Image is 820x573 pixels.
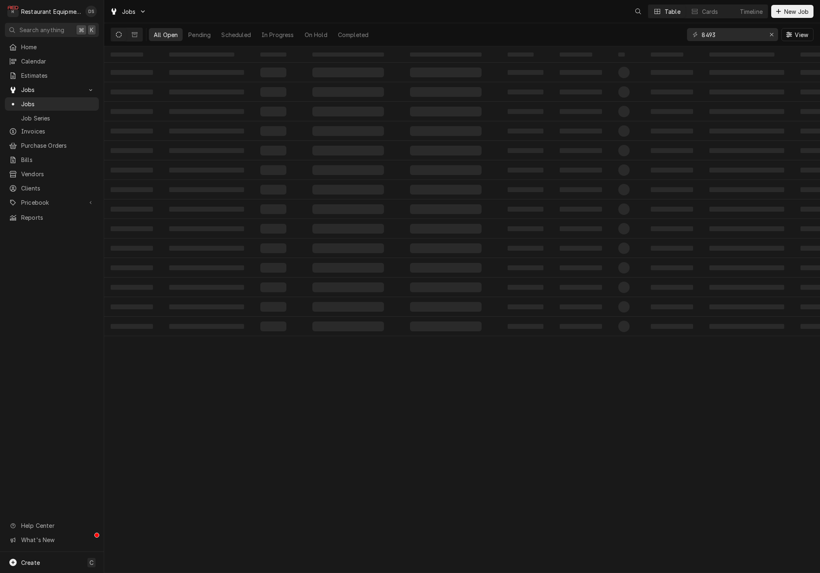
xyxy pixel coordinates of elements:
span: New Job [783,7,810,16]
span: ‌ [312,243,384,253]
span: ‌ [651,109,693,114]
span: ‌ [111,304,153,309]
span: ‌ [618,321,630,332]
span: ‌ [560,148,602,153]
span: ‌ [312,126,384,136]
span: ‌ [260,146,286,155]
span: ‌ [618,106,630,117]
span: ‌ [312,321,384,331]
span: ‌ [508,109,543,114]
span: ‌ [260,263,286,273]
a: Clients [5,182,99,195]
span: ‌ [618,223,630,234]
span: ‌ [260,224,286,234]
span: ‌ [260,321,286,331]
span: ‌ [169,246,244,251]
button: Erase input [765,28,778,41]
span: ‌ [508,285,543,290]
span: ‌ [169,304,244,309]
a: Purchase Orders [5,139,99,152]
span: ‌ [651,265,693,270]
a: Calendar [5,55,99,68]
table: All Open Jobs List Loading [104,46,820,573]
span: ‌ [410,68,482,77]
span: ‌ [312,107,384,116]
span: ‌ [709,226,784,231]
span: ‌ [618,164,630,176]
span: ‌ [312,204,384,214]
a: Go to Pricebook [5,196,99,209]
span: ‌ [260,243,286,253]
span: ‌ [312,52,384,57]
span: ‌ [312,146,384,155]
span: ‌ [709,246,784,251]
span: ‌ [111,265,153,270]
input: Keyword search [702,28,763,41]
a: Invoices [5,125,99,138]
span: ‌ [169,285,244,290]
div: All Open [154,31,178,39]
span: Invoices [21,127,95,136]
span: ‌ [709,90,784,94]
span: ‌ [111,226,153,231]
span: ‌ [508,324,543,329]
div: Cards [702,7,718,16]
button: New Job [771,5,813,18]
span: ‌ [410,52,482,57]
span: ‌ [260,185,286,195]
span: ‌ [508,265,543,270]
span: ‌ [709,285,784,290]
span: Calendar [21,57,95,66]
span: ‌ [651,246,693,251]
div: Restaurant Equipment Diagnostics's Avatar [7,6,19,17]
div: Scheduled [221,31,251,39]
span: ⌘ [79,26,84,34]
span: ‌ [651,70,693,75]
span: ‌ [508,129,543,133]
button: Search anything⌘K [5,23,99,37]
span: ‌ [560,324,602,329]
span: ‌ [111,148,153,153]
span: ‌ [560,52,592,57]
span: ‌ [709,148,784,153]
span: Clients [21,184,95,192]
span: ‌ [618,125,630,137]
span: Help Center [21,521,94,530]
span: ‌ [111,285,153,290]
a: Bills [5,153,99,166]
span: ‌ [651,168,693,173]
span: ‌ [618,282,630,293]
span: ‌ [560,109,602,114]
span: ‌ [260,68,286,77]
span: Jobs [21,100,95,108]
span: ‌ [651,304,693,309]
a: Vendors [5,167,99,181]
a: Reports [5,211,99,224]
span: ‌ [260,87,286,97]
span: ‌ [651,148,693,153]
span: ‌ [709,304,784,309]
span: ‌ [410,321,482,331]
span: Search anything [20,26,64,34]
span: ‌ [169,187,244,192]
div: Restaurant Equipment Diagnostics [21,7,81,16]
span: ‌ [111,129,153,133]
span: ‌ [508,90,543,94]
span: ‌ [651,90,693,94]
div: Table [665,7,680,16]
span: ‌ [560,304,602,309]
span: ‌ [410,146,482,155]
span: ‌ [111,168,153,173]
span: ‌ [410,263,482,273]
span: ‌ [169,52,234,57]
span: ‌ [260,52,286,57]
div: Derek Stewart's Avatar [85,6,97,17]
span: ‌ [312,263,384,273]
span: ‌ [508,70,543,75]
span: ‌ [169,129,244,133]
span: ‌ [312,185,384,195]
span: ‌ [508,304,543,309]
span: C [89,558,94,567]
span: Jobs [21,85,83,94]
span: ‌ [618,243,630,254]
